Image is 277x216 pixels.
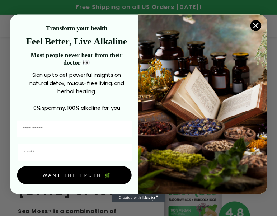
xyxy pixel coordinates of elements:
input: First Name [17,120,132,137]
img: 4a4a186a-b914-4224-87c7-990d8ecc9bca.jpeg [138,14,267,194]
strong: Transform your health [46,24,107,31]
strong: Feel Better, Live Alkaline [26,36,127,46]
p: 0% spammy. 100% alkaline for you [22,104,131,112]
button: I WANT THE TRUTH 🌿 [17,166,132,184]
button: Close dialog [250,20,262,31]
a: Created with Klaviyo - opens in a new tab [112,194,165,202]
p: Sign up to get powerful insights on natural detox, mucus-free living, and herbal healing. [22,71,131,95]
input: Email [18,144,131,161]
strong: Most people never hear from their doctor 👀 [31,51,123,66]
